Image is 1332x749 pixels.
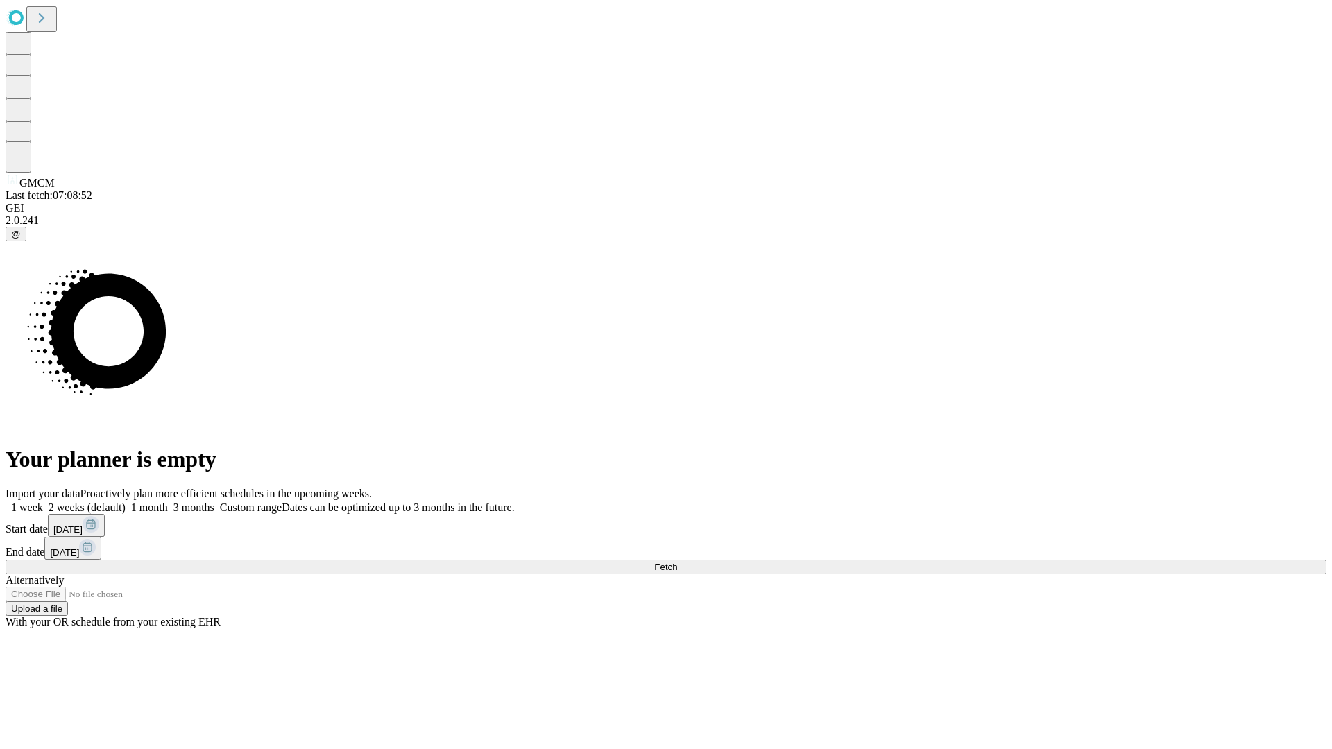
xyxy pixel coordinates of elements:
[6,574,64,586] span: Alternatively
[654,562,677,572] span: Fetch
[6,227,26,241] button: @
[19,177,55,189] span: GMCM
[49,501,126,513] span: 2 weeks (default)
[50,547,79,558] span: [DATE]
[282,501,514,513] span: Dates can be optimized up to 3 months in the future.
[173,501,214,513] span: 3 months
[6,488,80,499] span: Import your data
[6,601,68,616] button: Upload a file
[6,202,1326,214] div: GEI
[6,616,221,628] span: With your OR schedule from your existing EHR
[6,560,1326,574] button: Fetch
[48,514,105,537] button: [DATE]
[44,537,101,560] button: [DATE]
[53,524,83,535] span: [DATE]
[6,447,1326,472] h1: Your planner is empty
[6,189,92,201] span: Last fetch: 07:08:52
[11,229,21,239] span: @
[6,537,1326,560] div: End date
[11,501,43,513] span: 1 week
[6,514,1326,537] div: Start date
[6,214,1326,227] div: 2.0.241
[220,501,282,513] span: Custom range
[131,501,168,513] span: 1 month
[80,488,372,499] span: Proactively plan more efficient schedules in the upcoming weeks.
